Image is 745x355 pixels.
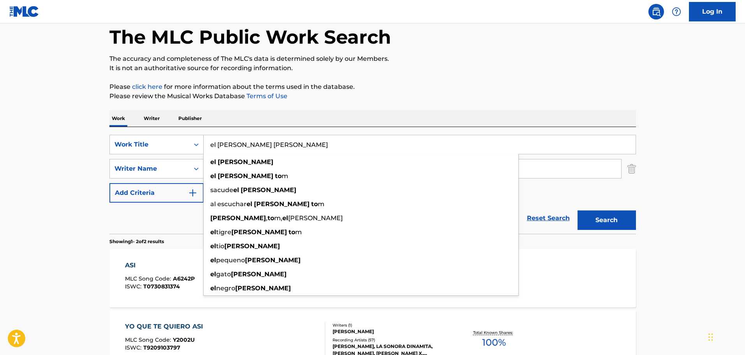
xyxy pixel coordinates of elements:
span: Y2002U [173,336,195,343]
span: m [295,228,302,236]
a: Log In [689,2,736,21]
img: Delete Criterion [627,159,636,178]
strong: el [210,172,216,180]
span: sacude [210,186,233,194]
span: m [282,172,288,180]
p: It is not an authoritative source for recording information. [109,64,636,73]
span: T9209103797 [143,344,180,351]
strong: el [210,158,216,166]
strong: el [210,256,216,264]
div: Drag [708,325,713,349]
span: ISWC : [125,283,143,290]
strong: el [210,228,216,236]
a: click here [132,83,162,90]
p: Total Known Shares: [473,330,515,336]
img: 9d2ae6d4665cec9f34b9.svg [188,188,197,198]
div: Writer Name [114,164,185,173]
strong: el [247,200,252,208]
p: Publisher [176,110,204,127]
span: tio [216,242,224,250]
span: pequeno [216,256,245,264]
iframe: Chat Widget [706,318,745,355]
span: MLC Song Code : [125,336,173,343]
strong: el [282,214,288,222]
div: Recording Artists ( 57 ) [333,337,450,343]
strong: [PERSON_NAME] [235,284,291,292]
strong: [PERSON_NAME] [218,172,273,180]
span: ISWC : [125,344,143,351]
span: T0730831374 [143,283,180,290]
span: negro [216,284,235,292]
strong: [PERSON_NAME] [218,158,273,166]
span: m, [274,214,282,222]
span: tigre [216,228,231,236]
span: m [318,200,324,208]
p: The accuracy and completeness of The MLC's data is determined solely by our Members. [109,54,636,64]
img: MLC Logo [9,6,39,17]
img: help [672,7,681,16]
p: Please for more information about the terms used in the database. [109,82,636,92]
form: Search Form [109,135,636,234]
strong: to [275,172,282,180]
span: 100 % [482,336,506,350]
div: Work Title [114,140,185,149]
a: Reset Search [523,210,574,227]
strong: [PERSON_NAME] [224,242,280,250]
p: Showing 1 - 2 of 2 results [109,238,164,245]
div: Writers ( 1 ) [333,322,450,328]
strong: to [268,214,274,222]
strong: [PERSON_NAME] [245,256,301,264]
h1: The MLC Public Work Search [109,25,391,49]
strong: el [233,186,239,194]
div: [PERSON_NAME] [333,328,450,335]
img: search [652,7,661,16]
span: MLC Song Code : [125,275,173,282]
a: ASIMLC Song Code:A6242PISWC:T0730831374Writers (2)[PERSON_NAME], [PERSON_NAME]Recording Artists (... [109,249,636,307]
span: [PERSON_NAME] [288,214,343,222]
strong: to [289,228,295,236]
strong: [PERSON_NAME] [254,200,310,208]
a: Public Search [648,4,664,19]
strong: to [311,200,318,208]
div: ASI [125,261,195,270]
strong: el [210,284,216,292]
p: Work [109,110,127,127]
div: Help [669,4,684,19]
strong: el [210,242,216,250]
strong: [PERSON_NAME] [210,214,266,222]
span: gato [216,270,231,278]
span: , [266,214,268,222]
button: Add Criteria [109,183,204,203]
strong: [PERSON_NAME] [241,186,296,194]
div: YO QUE TE QUIERO ASI [125,322,207,331]
button: Search [578,210,636,230]
span: A6242P [173,275,195,282]
strong: [PERSON_NAME] [231,228,287,236]
span: al escuchar [210,200,247,208]
p: Please review the Musical Works Database [109,92,636,101]
p: Writer [141,110,162,127]
strong: [PERSON_NAME] [231,270,287,278]
a: Terms of Use [245,92,287,100]
strong: el [210,270,216,278]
